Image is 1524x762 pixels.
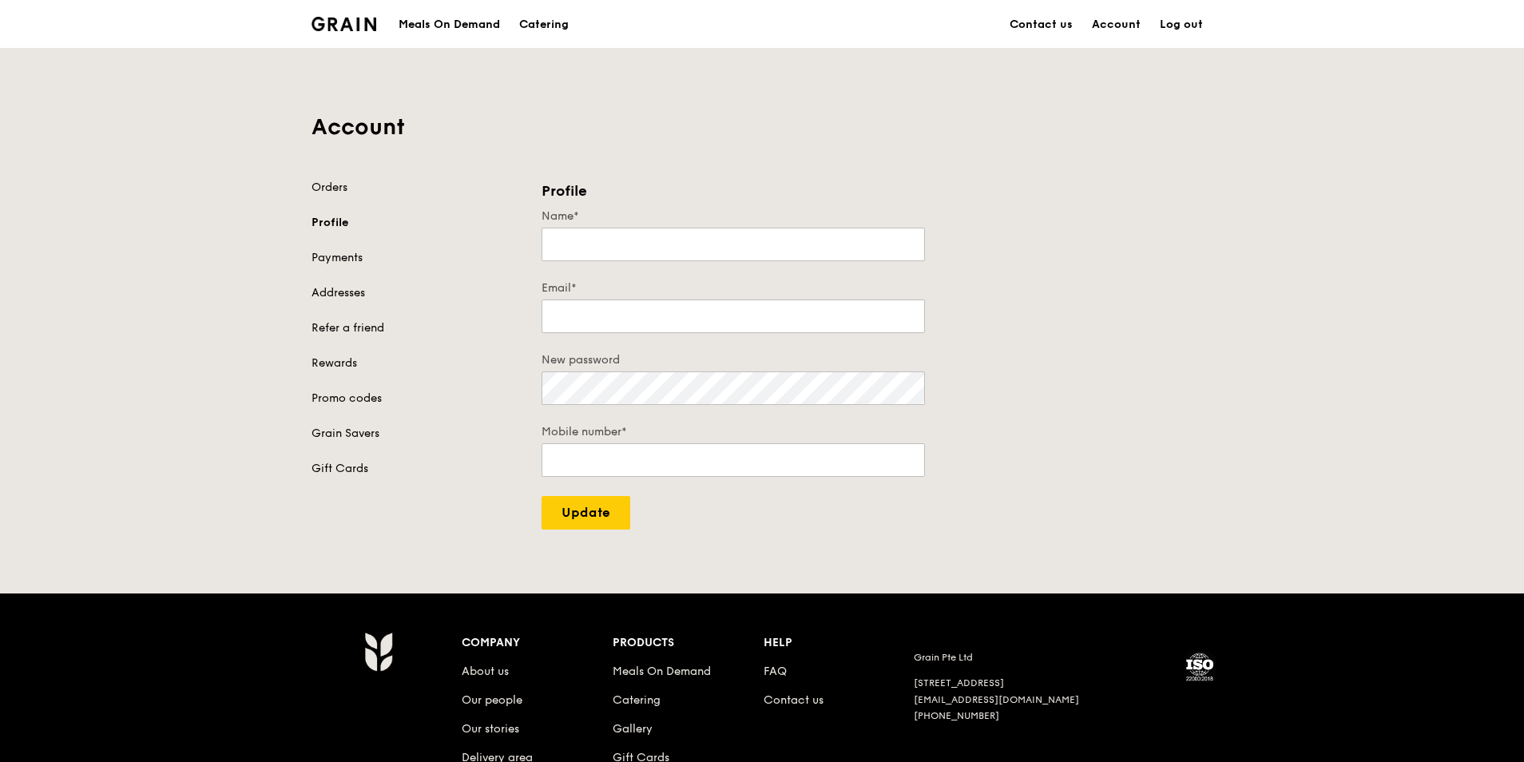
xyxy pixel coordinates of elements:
div: Meals On Demand [399,1,500,49]
h3: Profile [542,180,925,202]
div: Grain Pte Ltd [914,651,1152,664]
a: About us [462,665,509,678]
img: Grain [312,17,376,31]
div: Products [613,632,764,654]
a: [PHONE_NUMBER] [914,710,999,721]
a: Promo codes [312,391,522,407]
a: Contact us [764,693,824,707]
a: Account [1082,1,1150,49]
a: FAQ [764,665,787,678]
a: Gift Cards [312,461,522,477]
h1: Account [312,113,1212,141]
a: Catering [613,693,661,707]
a: Contact us [1000,1,1082,49]
a: Catering [510,1,578,49]
a: Rewards [312,355,522,371]
div: Help [764,632,915,654]
a: Refer a friend [312,320,522,336]
div: Company [462,632,613,654]
a: Orders [312,180,522,196]
div: [STREET_ADDRESS] [914,677,1152,690]
a: Payments [312,250,522,266]
input: Update [542,496,630,530]
label: Name* [542,208,925,224]
a: Addresses [312,285,522,301]
img: Grain [364,632,392,672]
div: Catering [519,1,569,49]
label: Email* [542,280,925,296]
img: ISO Certified [1184,651,1216,683]
a: Our stories [462,722,519,736]
a: [EMAIL_ADDRESS][DOMAIN_NAME] [914,694,1079,705]
a: Gallery [613,722,653,736]
a: Meals On Demand [613,665,711,678]
a: Profile [312,215,522,231]
a: Log out [1150,1,1212,49]
label: Mobile number* [542,424,925,440]
a: Our people [462,693,522,707]
label: New password [542,352,925,368]
a: Grain Savers [312,426,522,442]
